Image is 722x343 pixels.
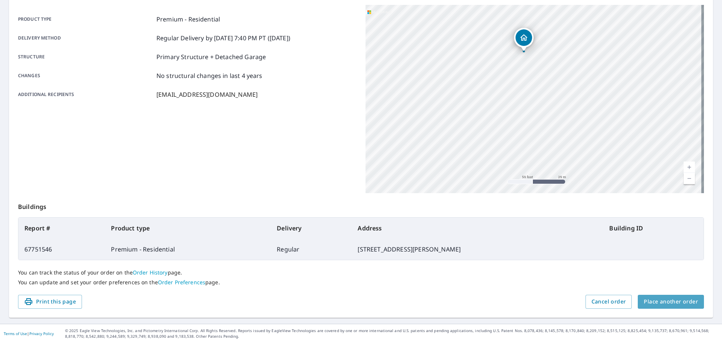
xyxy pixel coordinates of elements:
[514,28,534,51] div: Dropped pin, building 1, Residential property, 11300 Kemper Rd Auburn, CA 95603
[18,15,153,24] p: Product type
[18,239,105,260] td: 67751546
[24,297,76,306] span: Print this page
[592,297,626,306] span: Cancel order
[603,218,704,239] th: Building ID
[585,295,632,309] button: Cancel order
[271,218,352,239] th: Delivery
[352,239,603,260] td: [STREET_ADDRESS][PERSON_NAME]
[156,71,262,80] p: No structural changes in last 4 years
[158,279,205,286] a: Order Preferences
[638,295,704,309] button: Place another order
[644,297,698,306] span: Place another order
[352,218,603,239] th: Address
[18,52,153,61] p: Structure
[156,52,266,61] p: Primary Structure + Detached Garage
[18,193,704,217] p: Buildings
[18,90,153,99] p: Additional recipients
[18,71,153,80] p: Changes
[4,331,27,336] a: Terms of Use
[156,90,258,99] p: [EMAIL_ADDRESS][DOMAIN_NAME]
[4,331,54,336] p: |
[18,269,704,276] p: You can track the status of your order on the page.
[156,15,220,24] p: Premium - Residential
[18,279,704,286] p: You can update and set your order preferences on the page.
[684,162,695,173] a: Current Level 19, Zoom In
[65,328,718,339] p: © 2025 Eagle View Technologies, Inc. and Pictometry International Corp. All Rights Reserved. Repo...
[105,218,271,239] th: Product type
[29,331,54,336] a: Privacy Policy
[18,218,105,239] th: Report #
[156,34,290,43] p: Regular Delivery by [DATE] 7:40 PM PT ([DATE])
[18,34,153,43] p: Delivery method
[684,173,695,184] a: Current Level 19, Zoom Out
[18,295,82,309] button: Print this page
[105,239,271,260] td: Premium - Residential
[271,239,352,260] td: Regular
[133,269,168,276] a: Order History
